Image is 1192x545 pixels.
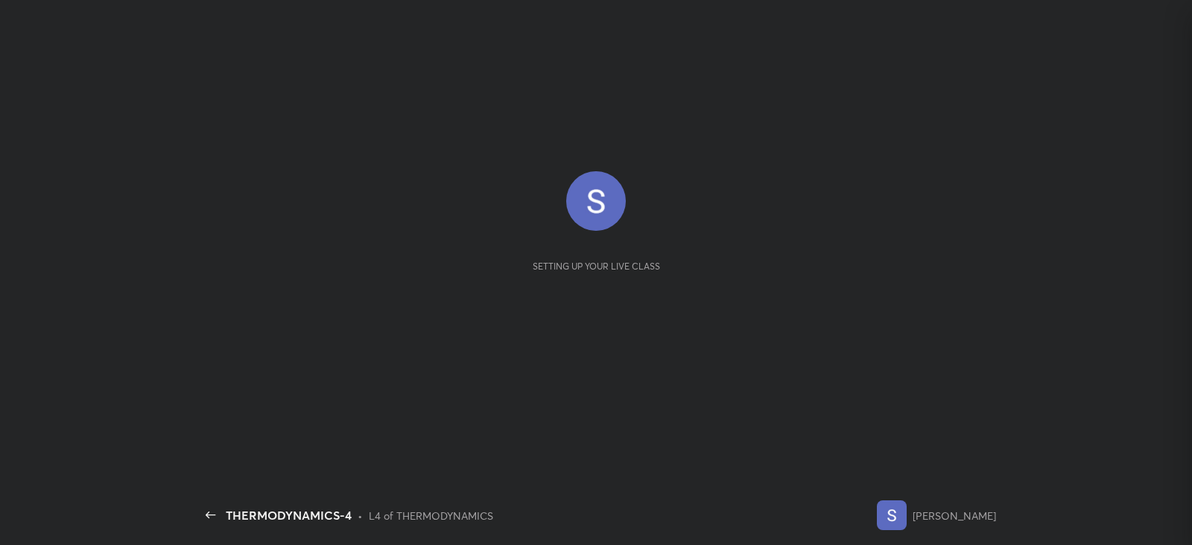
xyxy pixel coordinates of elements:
div: • [358,508,363,523]
img: bb95df82c44d47e1b2999f09e70f07e1.35099235_3 [877,500,907,530]
div: THERMODYNAMICS-4 [226,506,352,524]
div: [PERSON_NAME] [913,508,996,523]
div: L4 of THERMODYNAMICS [369,508,493,523]
img: bb95df82c44d47e1b2999f09e70f07e1.35099235_3 [566,171,626,231]
div: Setting up your live class [533,261,660,272]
